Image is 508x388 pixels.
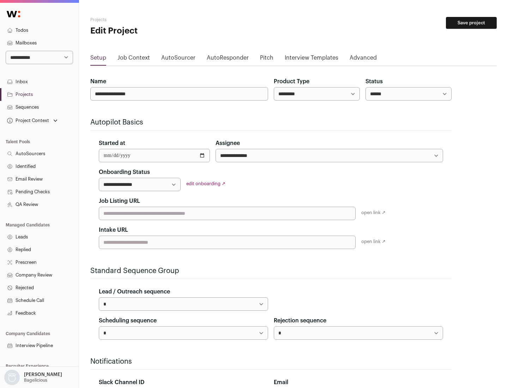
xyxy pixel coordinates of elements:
[6,116,59,126] button: Open dropdown
[90,25,226,37] h1: Edit Project
[6,118,49,123] div: Project Context
[274,77,309,86] label: Product Type
[99,226,128,234] label: Intake URL
[285,54,338,65] a: Interview Templates
[24,377,47,383] p: Bagelicious
[350,54,377,65] a: Advanced
[99,168,150,176] label: Onboarding Status
[90,357,452,366] h2: Notifications
[90,266,452,276] h2: Standard Sequence Group
[216,139,240,147] label: Assignee
[90,17,226,23] h2: Projects
[90,117,452,127] h2: Autopilot Basics
[99,378,144,387] label: Slack Channel ID
[3,7,24,21] img: Wellfound
[260,54,273,65] a: Pitch
[161,54,195,65] a: AutoSourcer
[365,77,383,86] label: Status
[274,378,443,387] div: Email
[24,372,62,377] p: [PERSON_NAME]
[207,54,249,65] a: AutoResponder
[186,181,225,186] a: edit onboarding ↗
[446,17,497,29] button: Save project
[274,316,326,325] label: Rejection sequence
[3,370,64,385] button: Open dropdown
[90,77,106,86] label: Name
[99,139,125,147] label: Started at
[90,54,106,65] a: Setup
[4,370,20,385] img: nopic.png
[99,197,140,205] label: Job Listing URL
[99,316,157,325] label: Scheduling sequence
[117,54,150,65] a: Job Context
[99,287,170,296] label: Lead / Outreach sequence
